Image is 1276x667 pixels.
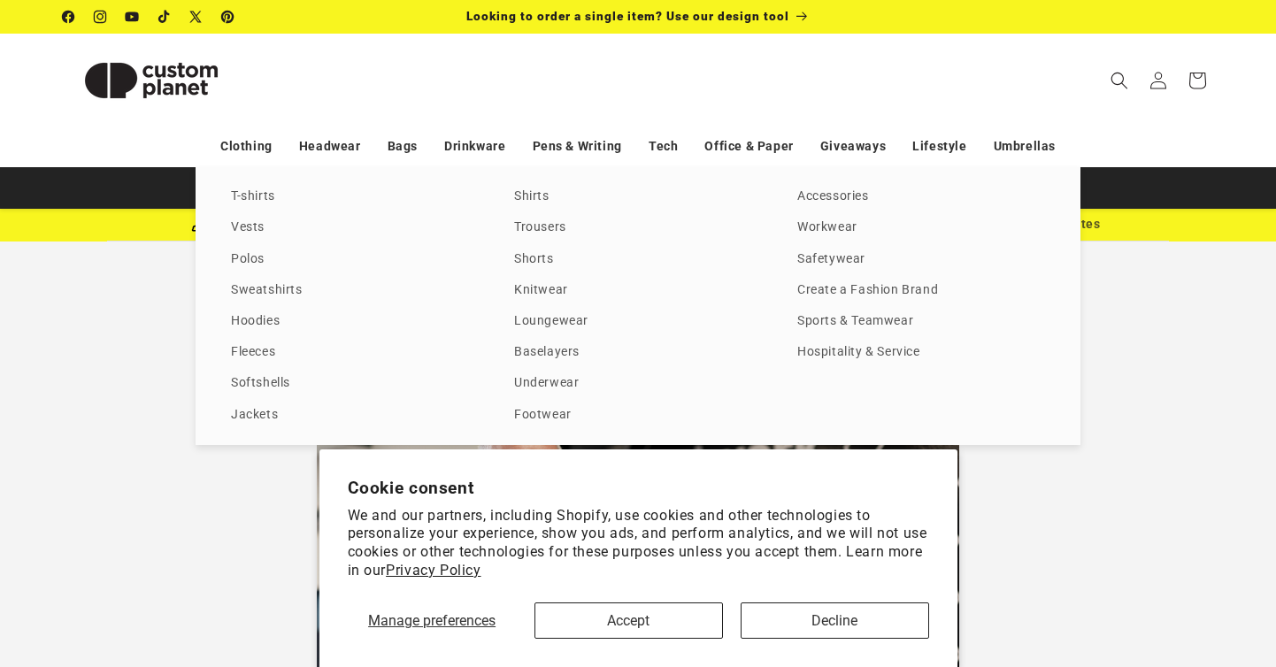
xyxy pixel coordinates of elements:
a: Drinkware [444,131,505,162]
a: Safetywear [797,248,1045,272]
img: Custom Planet [63,41,240,120]
a: Create a Fashion Brand [797,279,1045,303]
a: T-shirts [231,185,479,209]
p: We and our partners, including Shopify, use cookies and other technologies to personalize your ex... [348,507,929,580]
a: Sweatshirts [231,279,479,303]
a: Polos [231,248,479,272]
span: Manage preferences [368,612,496,629]
summary: Search [1100,61,1139,100]
a: Knitwear [514,279,762,303]
button: Accept [534,602,723,639]
a: Jackets [231,403,479,427]
a: Lifestyle [912,131,966,162]
a: Giveaways [820,131,886,162]
a: Footwear [514,403,762,427]
a: Workwear [797,216,1045,240]
a: Custom Planet [57,34,247,126]
iframe: Chat Widget [972,476,1276,667]
a: Softshells [231,372,479,395]
a: Bags [388,131,418,162]
a: Pens & Writing [533,131,622,162]
a: Headwear [299,131,361,162]
a: Privacy Policy [386,562,480,579]
button: Manage preferences [348,602,517,639]
a: Tech [649,131,678,162]
a: Umbrellas [994,131,1056,162]
span: Looking to order a single item? Use our design tool [466,9,789,23]
a: Shirts [514,185,762,209]
a: Fleeces [231,341,479,364]
a: Vests [231,216,479,240]
a: Shorts [514,248,762,272]
h2: Cookie consent [348,478,929,498]
a: Clothing [220,131,273,162]
a: Accessories [797,185,1045,209]
a: Trousers [514,216,762,240]
a: Loungewear [514,310,762,333]
a: Baselayers [514,341,762,364]
a: Sports & Teamwear [797,310,1045,333]
a: Underwear [514,372,762,395]
a: Hospitality & Service [797,341,1045,364]
a: Hoodies [231,310,479,333]
button: Decline [741,602,929,639]
a: Office & Paper [704,131,793,162]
